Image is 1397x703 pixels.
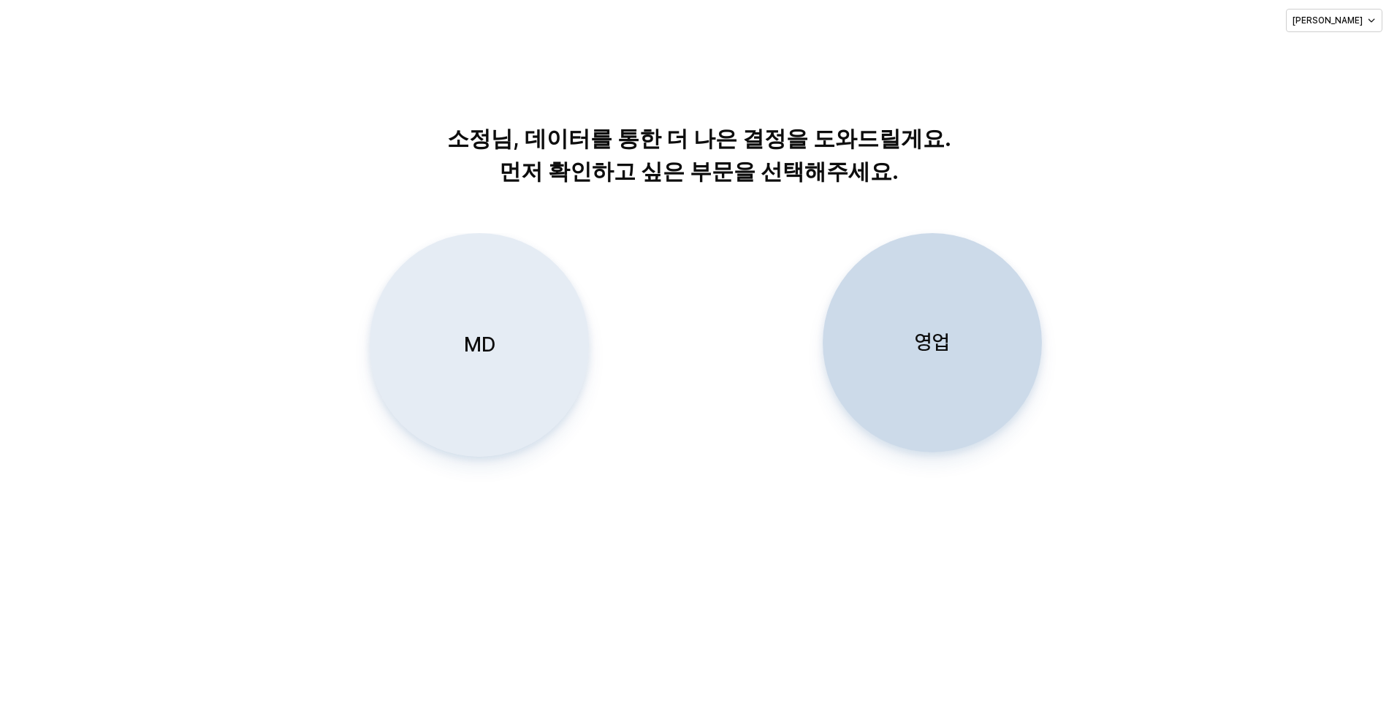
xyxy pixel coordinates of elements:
p: [PERSON_NAME] [1293,15,1363,26]
button: 영업 [823,233,1042,452]
p: MD [464,331,495,358]
button: [PERSON_NAME] [1286,9,1382,32]
p: 영업 [915,329,950,356]
p: 소정님, 데이터를 통한 더 나은 결정을 도와드릴게요. 먼저 확인하고 싶은 부문을 선택해주세요. [326,122,1072,188]
button: MD [370,233,589,457]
